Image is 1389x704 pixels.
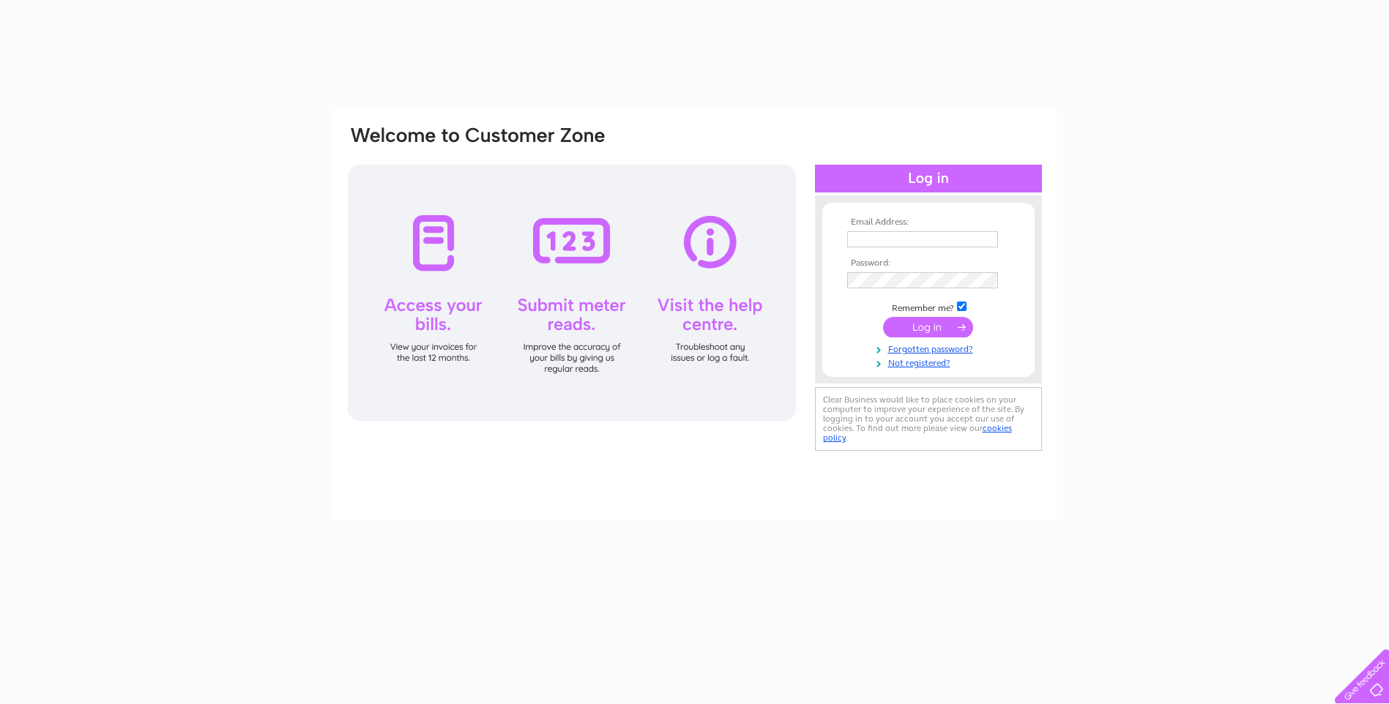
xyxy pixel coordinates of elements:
[847,341,1013,355] a: Forgotten password?
[815,387,1042,451] div: Clear Business would like to place cookies on your computer to improve your experience of the sit...
[883,317,973,337] input: Submit
[823,423,1012,443] a: cookies policy
[844,258,1013,269] th: Password:
[844,299,1013,314] td: Remember me?
[844,217,1013,228] th: Email Address:
[847,355,1013,369] a: Not registered?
